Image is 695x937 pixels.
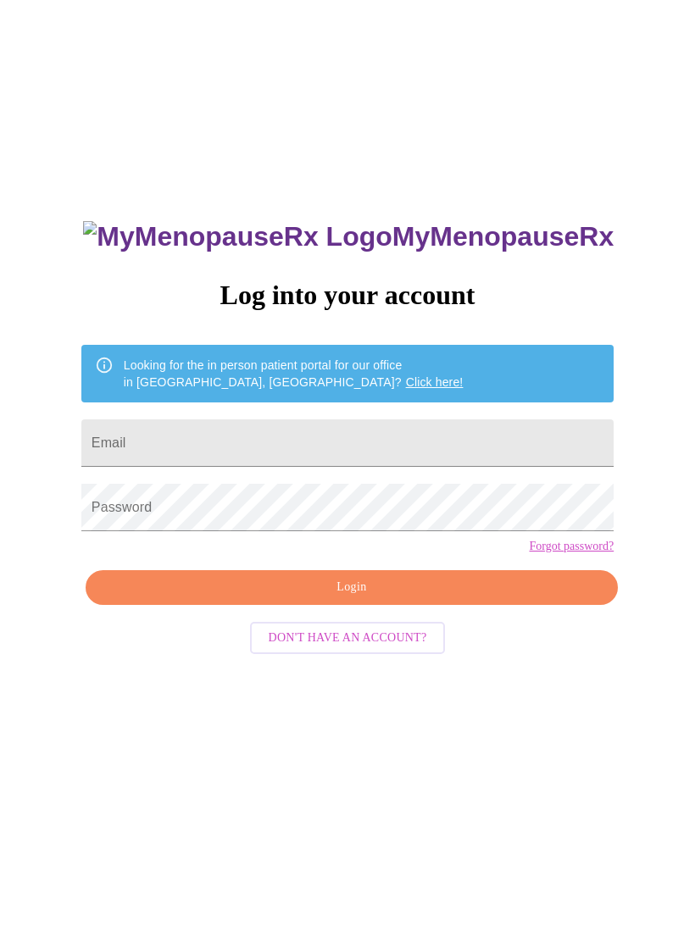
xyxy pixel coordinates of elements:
[124,350,464,397] div: Looking for the in person patient portal for our office in [GEOGRAPHIC_DATA], [GEOGRAPHIC_DATA]?
[83,221,614,252] h3: MyMenopauseRx
[529,540,614,553] a: Forgot password?
[86,570,618,605] button: Login
[105,577,598,598] span: Login
[250,622,446,655] button: Don't have an account?
[83,221,392,252] img: MyMenopauseRx Logo
[246,629,450,644] a: Don't have an account?
[269,628,427,649] span: Don't have an account?
[81,280,614,311] h3: Log into your account
[406,375,464,389] a: Click here!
